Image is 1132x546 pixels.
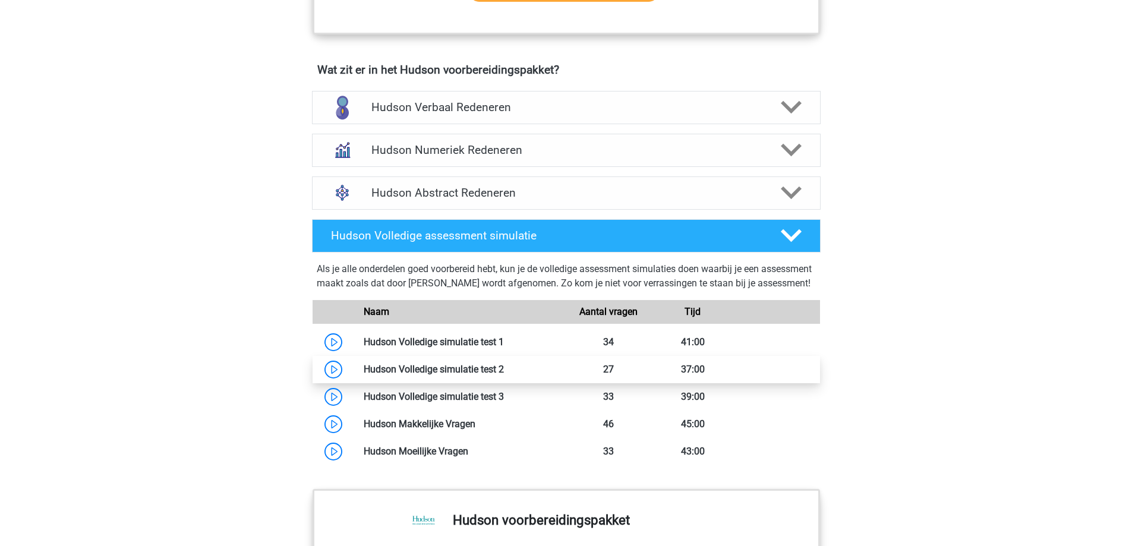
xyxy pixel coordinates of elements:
div: Hudson Volledige simulatie test 3 [355,390,566,404]
div: Hudson Makkelijke Vragen [355,417,566,431]
h4: Hudson Numeriek Redeneren [371,143,761,157]
div: Als je alle onderdelen goed voorbereid hebt, kun je de volledige assessment simulaties doen waarb... [317,262,816,295]
img: verbaal redeneren [327,92,358,123]
div: Hudson Volledige simulatie test 1 [355,335,566,349]
img: abstract redeneren [327,177,358,208]
div: Hudson Moeilijke Vragen [355,444,566,459]
h4: Hudson Volledige assessment simulatie [331,229,761,242]
h4: Hudson Abstract Redeneren [371,186,761,200]
h4: Wat zit er in het Hudson voorbereidingspakket? [317,63,815,77]
div: Tijd [651,305,735,319]
div: Naam [355,305,566,319]
a: abstract redeneren Hudson Abstract Redeneren [307,176,825,210]
a: Hudson Volledige assessment simulatie [307,219,825,253]
h4: Hudson Verbaal Redeneren [371,100,761,114]
a: numeriek redeneren Hudson Numeriek Redeneren [307,134,825,167]
a: verbaal redeneren Hudson Verbaal Redeneren [307,91,825,124]
img: numeriek redeneren [327,134,358,165]
div: Aantal vragen [566,305,650,319]
div: Hudson Volledige simulatie test 2 [355,362,566,377]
